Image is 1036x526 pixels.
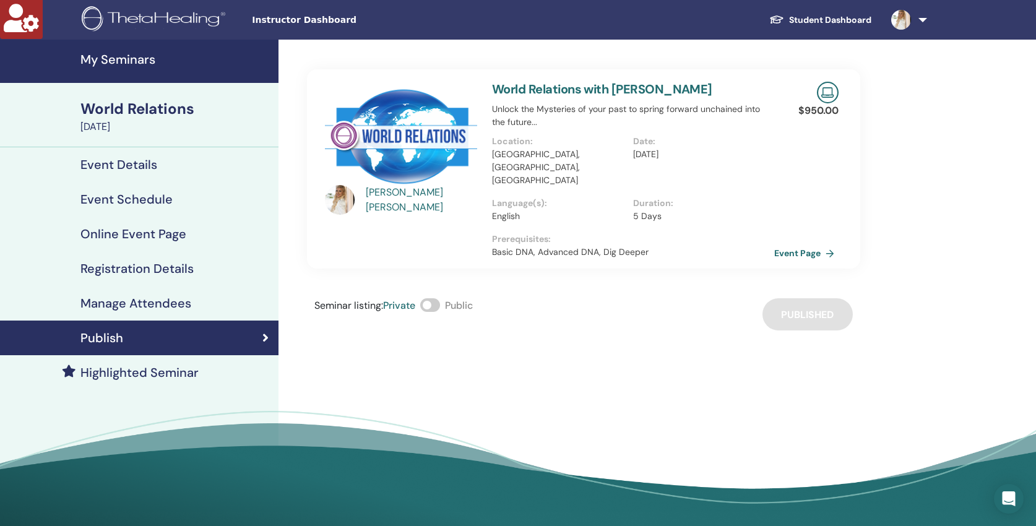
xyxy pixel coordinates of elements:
a: Student Dashboard [759,9,881,32]
h4: Event Details [80,157,157,172]
a: World Relations[DATE] [73,98,278,134]
h4: Manage Attendees [80,296,191,311]
div: World Relations [80,98,271,119]
a: Event Page [774,244,839,262]
h4: Highlighted Seminar [80,365,199,380]
p: English [492,210,626,223]
span: Seminar listing : [314,299,383,312]
div: Open Intercom Messenger [994,484,1024,514]
p: $ 950.00 [798,103,839,118]
p: Location : [492,135,626,148]
span: Instructor Dashboard [252,14,438,27]
p: Date : [633,135,767,148]
p: [DATE] [633,148,767,161]
p: Language(s) : [492,197,626,210]
span: Private [383,299,415,312]
p: Unlock the Mysteries of your past to spring forward unchained into the future... [492,103,774,129]
img: logo.png [82,6,230,34]
h4: Registration Details [80,261,194,276]
img: Live Online Seminar [817,82,839,103]
p: 5 Days [633,210,767,223]
span: Public [445,299,473,312]
p: [GEOGRAPHIC_DATA], [GEOGRAPHIC_DATA], [GEOGRAPHIC_DATA] [492,148,626,187]
h4: My Seminars [80,52,271,67]
h4: Publish [80,330,123,345]
img: World Relations [325,82,477,189]
img: graduation-cap-white.svg [769,14,784,25]
div: [DATE] [80,119,271,134]
img: default.jpg [325,185,355,215]
a: World Relations with [PERSON_NAME] [492,81,712,97]
a: [PERSON_NAME] [PERSON_NAME] [366,185,480,215]
img: default.jpg [891,10,911,30]
p: Basic DNA, Advanced DNA, Dig Deeper [492,246,774,259]
p: Prerequisites : [492,233,774,246]
p: Duration : [633,197,767,210]
h4: Online Event Page [80,226,186,241]
h4: Event Schedule [80,192,173,207]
